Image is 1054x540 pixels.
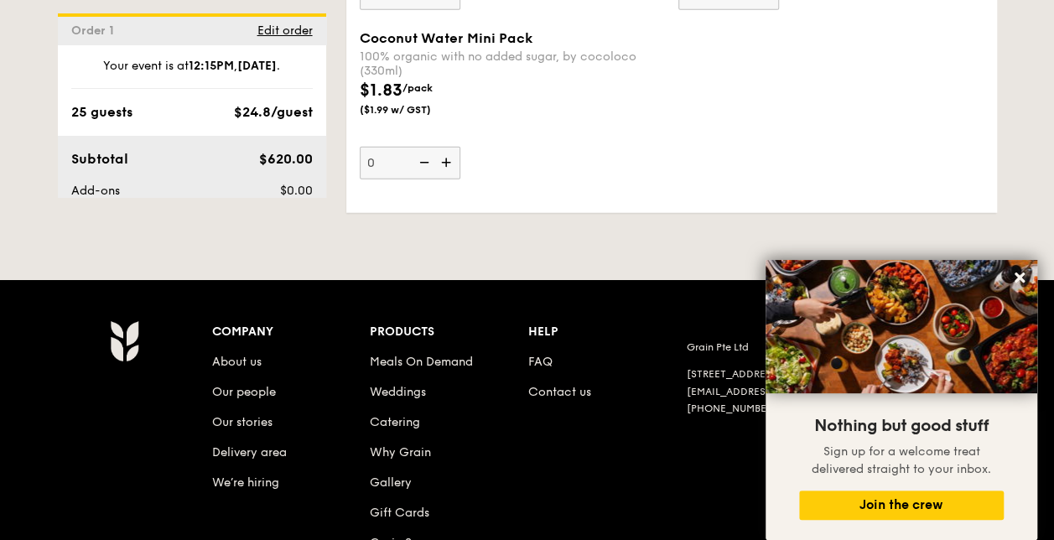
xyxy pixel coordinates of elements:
span: Edit order [257,23,313,38]
span: Coconut Water Mini Pack [360,30,532,46]
img: icon-add.58712e84.svg [435,147,460,179]
span: Add-ons [71,184,120,198]
span: $1.83 [360,80,402,101]
span: $620.00 [258,151,312,167]
a: [EMAIL_ADDRESS][DOMAIN_NAME] [687,386,860,397]
div: Company [212,320,371,344]
a: Weddings [370,385,426,399]
img: AYc88T3wAAAABJRU5ErkJggg== [110,320,139,362]
span: Order 1 [71,23,121,38]
div: $24.8/guest [234,102,313,122]
span: Nothing but good stuff [814,416,989,436]
img: icon-reduce.1d2dbef1.svg [410,147,435,179]
div: [STREET_ADDRESS] [687,367,903,382]
div: Products [370,320,528,344]
a: Contact us [528,385,591,399]
a: Delivery area [212,445,287,460]
div: Grain Pte Ltd [687,340,903,354]
a: Gallery [370,475,412,490]
a: About us [212,355,262,369]
a: [PHONE_NUMBER] [687,402,776,414]
div: 25 guests [71,102,132,122]
a: We’re hiring [212,475,279,490]
a: FAQ [528,355,553,369]
span: Sign up for a welcome treat delivered straight to your inbox. [812,444,991,476]
span: $0.00 [279,184,312,198]
div: Your event is at , . [71,58,313,89]
strong: 12:15PM [189,59,234,73]
a: Why Grain [370,445,431,460]
button: Close [1006,264,1033,291]
a: Meals On Demand [370,355,473,369]
div: 100% organic with no added sugar, by cocoloco (330ml) [360,49,665,78]
button: Join the crew [799,491,1004,520]
a: Our people [212,385,276,399]
a: Catering [370,415,420,429]
span: Subtotal [71,151,128,167]
span: ($1.99 w/ GST) [360,103,474,117]
span: /pack [402,82,433,94]
div: Help [528,320,687,344]
img: DSC07876-Edit02-Large.jpeg [766,260,1037,393]
a: Gift Cards [370,506,429,520]
strong: [DATE] [237,59,277,73]
a: Our stories [212,415,273,429]
input: Coconut Water Mini Pack100% organic with no added sugar, by cocoloco (330ml)$1.83/pack($1.99 w/ GST) [360,147,460,179]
